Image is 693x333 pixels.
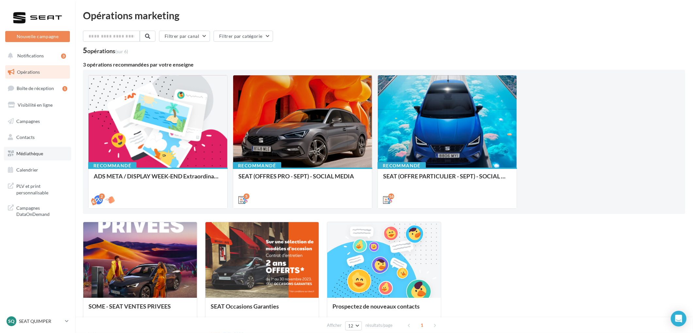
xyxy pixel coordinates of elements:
button: Filtrer par catégorie [214,31,273,42]
div: 3 opérations recommandées par votre enseigne [83,62,685,67]
a: Contacts [4,130,71,144]
div: Prospectez de nouveaux contacts [332,303,436,316]
div: SOME - SEAT VENTES PRIVEES [89,303,192,316]
a: SQ SEAT QUIMPER [5,315,70,327]
span: Afficher [327,322,342,328]
a: Visibilité en ligne [4,98,71,112]
div: Recommandé [88,162,137,169]
button: Notifications 3 [4,49,69,63]
div: 1 [62,86,67,91]
a: PLV et print personnalisable [4,179,71,198]
span: PLV et print personnalisable [16,182,67,196]
div: 5 [244,193,250,199]
span: 1 [417,320,427,330]
span: Médiathèque [16,151,43,156]
div: 3 [61,53,66,59]
span: SQ [8,318,15,325]
div: 5 [83,47,128,54]
span: Opérations [17,69,40,75]
a: Campagnes DataOnDemand [4,201,71,220]
span: 12 [348,323,354,328]
span: Contacts [16,134,35,140]
a: Boîte de réception1 [4,81,71,95]
button: 12 [345,321,362,330]
div: Opérations marketing [83,10,685,20]
button: Filtrer par canal [159,31,210,42]
a: Campagnes [4,114,71,128]
a: Calendrier [4,163,71,177]
div: SEAT (OFFRE PARTICULIER - SEPT) - SOCIAL MEDIA [383,173,511,186]
a: Opérations [4,65,71,79]
a: Médiathèque [4,147,71,160]
div: ADS META / DISPLAY WEEK-END Extraordinaire (JPO) Septembre 2025 [94,173,222,186]
div: Recommandé [233,162,281,169]
div: 2 [99,193,105,199]
p: SEAT QUIMPER [19,318,62,325]
button: Nouvelle campagne [5,31,70,42]
div: SEAT (OFFRES PRO - SEPT) - SOCIAL MEDIA [238,173,367,186]
div: Recommandé [378,162,426,169]
div: 16 [388,193,394,199]
div: opérations [87,48,128,54]
span: Notifications [17,53,44,58]
span: Boîte de réception [17,85,54,91]
span: Campagnes DataOnDemand [16,204,67,218]
span: résultats/page [365,322,393,328]
div: Open Intercom Messenger [671,311,686,326]
div: SEAT Occasions Garanties [211,303,314,316]
span: Visibilité en ligne [18,102,53,108]
span: Calendrier [16,167,38,173]
span: (sur 6) [115,49,128,54]
span: Campagnes [16,118,40,124]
